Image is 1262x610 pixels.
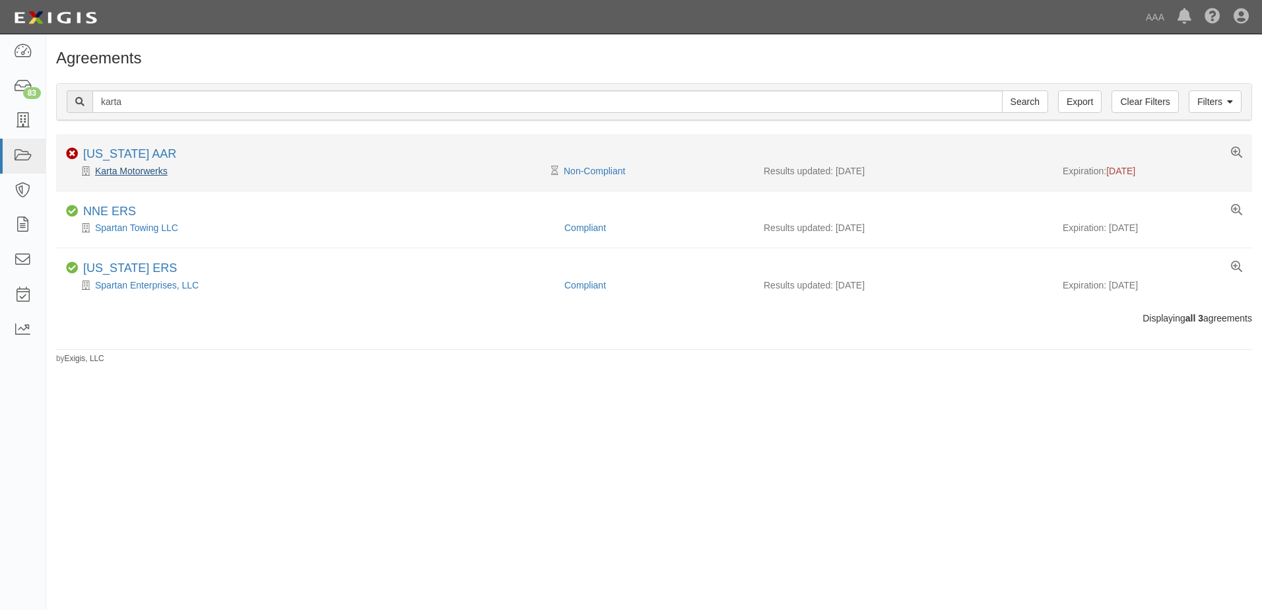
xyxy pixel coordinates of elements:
a: View results summary [1231,147,1242,159]
a: Clear Filters [1112,90,1178,113]
span: [DATE] [1106,166,1135,176]
h1: Agreements [56,50,1252,67]
div: Spartan Enterprises, LLC [66,279,554,292]
div: Spartan Towing LLC [66,221,554,234]
a: NNE ERS [83,205,136,218]
a: Spartan Enterprises, LLC [95,280,199,290]
div: California AAR [83,147,176,162]
a: AAA [1139,4,1171,30]
a: Filters [1189,90,1242,113]
div: Results updated: [DATE] [764,164,1043,178]
div: Expiration: [DATE] [1063,279,1242,292]
i: Pending Review [551,166,558,176]
a: [US_STATE] AAR [83,147,176,160]
i: Compliant [66,205,78,217]
img: logo-5460c22ac91f19d4615b14bd174203de0afe785f0fc80cf4dbbc73dc1793850b.png [10,6,101,30]
b: all 3 [1185,313,1203,323]
a: Karta Motorwerks [95,166,168,176]
div: Displaying agreements [46,312,1262,325]
i: Compliant [66,262,78,274]
a: [US_STATE] ERS [83,261,177,275]
a: Export [1058,90,1102,113]
a: View results summary [1231,261,1242,273]
i: Non-Compliant [66,148,78,160]
div: Results updated: [DATE] [764,221,1043,234]
div: Results updated: [DATE] [764,279,1043,292]
div: NNE ERS [83,205,136,219]
input: Search [1002,90,1048,113]
small: by [56,353,104,364]
i: Help Center - Complianz [1205,9,1220,25]
a: Exigis, LLC [65,354,104,363]
a: Compliant [564,222,606,233]
input: Search [92,90,1003,113]
div: Expiration: [1063,164,1242,178]
a: Non-Compliant [564,166,625,176]
a: View results summary [1231,205,1242,217]
div: New Mexico ERS [83,261,177,276]
a: Compliant [564,280,606,290]
a: Spartan Towing LLC [95,222,178,233]
div: 83 [23,87,41,99]
div: Expiration: [DATE] [1063,221,1242,234]
div: Karta Motorwerks [66,164,554,178]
